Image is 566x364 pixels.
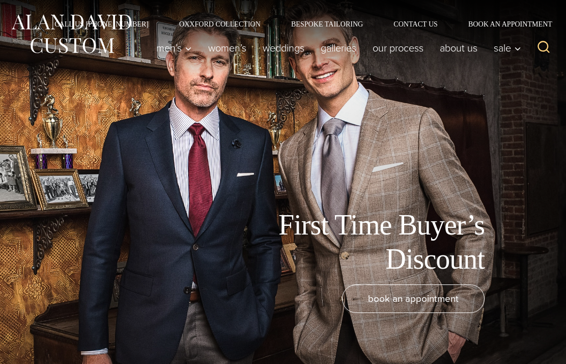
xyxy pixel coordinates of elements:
[156,43,192,53] span: Men’s
[148,38,526,58] nav: Primary Navigation
[342,284,485,313] a: book an appointment
[10,11,132,57] img: Alan David Custom
[256,208,485,276] h1: First Time Buyer’s Discount
[164,20,276,28] a: Oxxford Collection
[432,38,486,58] a: About Us
[453,20,556,28] a: Book an Appointment
[200,38,254,58] a: Women’s
[39,20,164,28] a: Call Us [PHONE_NUMBER]
[39,20,556,28] nav: Secondary Navigation
[364,38,432,58] a: Our Process
[378,20,453,28] a: Contact Us
[313,38,364,58] a: Galleries
[531,36,556,60] button: View Search Form
[368,291,459,306] span: book an appointment
[276,20,378,28] a: Bespoke Tailoring
[494,43,521,53] span: Sale
[254,38,313,58] a: weddings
